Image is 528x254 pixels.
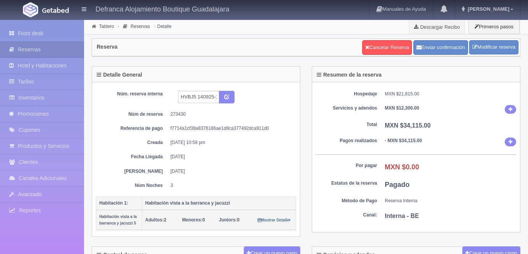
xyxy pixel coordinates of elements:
[258,218,291,222] small: Mostrar Detalle
[152,23,173,30] li: Detalle
[317,72,382,78] h4: Resumen de la reserva
[385,138,422,143] b: - MXN $34,115.00
[97,72,142,78] h4: Detalle General
[96,4,229,13] h4: Defranca Alojamiento Boutique Guadalajara
[469,40,518,54] a: Modificar reserva
[102,182,163,189] dt: Núm Noches
[413,40,468,55] button: Enviar confirmación
[102,139,163,146] dt: Creada
[145,217,166,223] span: 2
[99,215,137,225] small: Habitación vista a la barranca y jacuzzi 5
[410,19,464,34] a: Descargar Recibo
[102,91,163,97] dt: Núm. reserva interna
[385,198,516,204] dd: Reserva Interna
[170,139,290,146] dd: [DATE] 10:58 pm
[170,154,290,160] dd: [DATE]
[97,44,118,50] h4: Reserva
[182,217,202,223] strong: Menores:
[145,217,164,223] strong: Adultos:
[99,200,128,206] b: Habitación 1:
[316,91,377,97] dt: Hospedaje
[468,19,520,34] button: Primeros pasos
[219,217,237,223] strong: Juniors:
[385,105,419,111] b: MXN $12,300.00
[170,168,290,175] dd: [DATE]
[23,2,38,17] img: Getabed
[131,24,150,29] a: Reservas
[316,162,377,169] dt: Por pagar
[258,217,291,223] a: Mostrar Detalle
[385,122,431,129] b: MXN $34,115.00
[102,125,163,132] dt: Referencia de pago
[385,91,516,97] dd: MXN $21,815.00
[170,125,290,132] dd: f7714a1cf38a8376186ae1d8ca377492dca911d0
[102,154,163,160] dt: Fecha Llegada
[316,121,377,128] dt: Total
[219,217,240,223] span: 0
[316,212,377,218] dt: Canal:
[42,7,69,13] img: Getabed
[182,217,205,223] span: 0
[362,40,412,55] a: Cancelar Reserva
[102,168,163,175] dt: [PERSON_NAME]
[316,180,377,187] dt: Estatus de la reserva
[316,138,377,144] dt: Pagos realizados
[99,24,114,29] a: Tablero
[170,111,290,118] dd: 273430
[142,197,296,210] th: Habitación vista a la barranca y jacuzzi
[102,111,163,118] dt: Núm de reserva
[316,105,377,111] dt: Servicios y adendos
[385,213,419,219] b: Interna - BE
[316,198,377,204] dt: Método de Pago
[466,6,509,12] span: [PERSON_NAME]
[385,163,419,171] b: MXN $0.00
[170,182,290,189] dd: 3
[385,181,410,188] b: Pagado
